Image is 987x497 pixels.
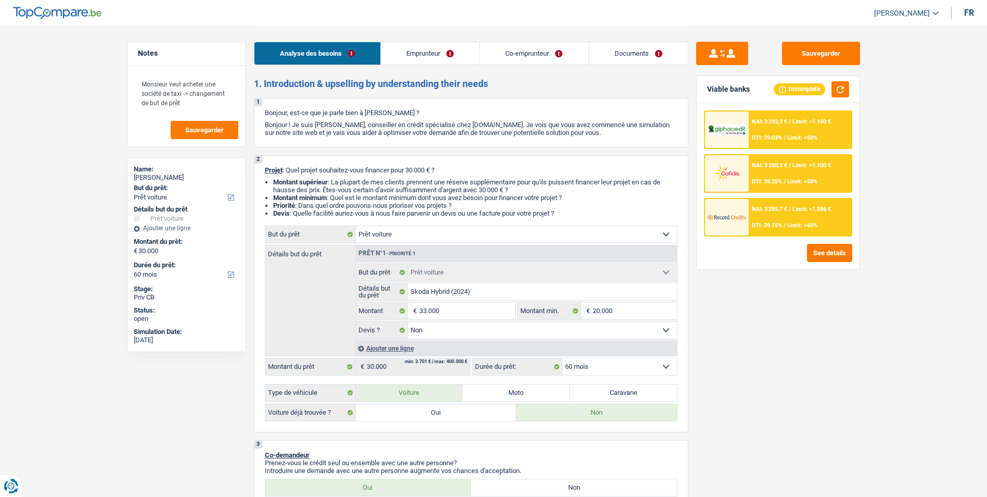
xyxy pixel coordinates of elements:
[589,42,688,65] a: Documents
[792,162,831,169] span: Limit: >1.100 €
[752,134,782,141] span: DTI: 39.03%
[789,118,791,125] span: /
[138,49,235,58] h5: Notes
[134,225,239,232] div: Ajouter une ligne
[518,303,581,319] label: Montant min.
[265,166,283,174] span: Projet
[273,178,328,186] strong: Montant supérieur
[707,85,750,94] div: Viable banks
[13,7,101,19] img: TopCompare Logo
[752,222,782,229] span: DTI: 39.15%
[171,121,238,139] button: Sauvegarder
[134,336,239,344] div: [DATE]
[356,250,418,257] div: Prêt n°1
[134,328,239,336] div: Simulation Date:
[134,238,237,246] label: Montant du prêt:
[784,178,786,185] span: /
[265,467,677,475] p: Introduire une demande avec une autre personne augmente vos chances d'acceptation.
[185,127,224,133] span: Sauvegarder
[265,384,356,401] label: Type de véhicule
[265,226,356,243] label: But du prêt
[570,384,677,401] label: Caravane
[386,251,416,256] span: - Priorité 1
[708,124,746,136] img: AlphaCredit
[356,384,463,401] label: Voiture
[792,206,831,213] span: Limit: >1.586 €
[752,162,787,169] span: NAI: 3 280,3 €
[265,121,677,136] p: Bonjour ! Je suis [PERSON_NAME], conseiller en crédit spécialisé chez [DOMAIN_NAME]. Je vois que ...
[581,303,593,319] span: €
[134,261,237,269] label: Durée du prêt:
[356,283,408,300] label: Détails but du prêt
[273,194,677,202] li: : Quel est le montant minimum dont vous avez besoin pour financer votre projet ?
[273,209,677,217] li: : Quelle facilité auriez-vous à nous faire parvenir un devis ou une facture pour votre projet ?
[254,98,262,106] div: 1
[273,178,677,194] li: : La plupart de mes clients prennent une réserve supplémentaire pour qu'ils puissent financer leu...
[265,245,355,257] label: Détails but du prêt
[480,42,588,65] a: Co-emprunteur
[787,134,817,141] span: Limit: <50%
[134,315,239,323] div: open
[807,244,852,262] button: See details
[134,173,239,182] div: [PERSON_NAME]
[134,285,239,293] div: Stage:
[784,222,786,229] span: /
[787,222,817,229] span: Limit: <60%
[752,206,787,213] span: NAI: 3 285,7 €
[134,247,137,255] span: €
[265,358,355,375] label: Montant du prêt
[774,83,825,95] div: Incomplete
[355,341,677,356] div: Ajouter une ligne
[708,164,746,183] img: Cofidis
[752,178,782,185] span: DTI: 39.25%
[463,384,570,401] label: Moto
[381,42,479,65] a: Emprunteur
[472,358,562,375] label: Durée du prêt:
[874,9,930,18] span: [PERSON_NAME]
[265,404,356,421] label: Voiture déjà trouvée ?
[134,293,239,302] div: Priv CB
[866,5,939,22] a: [PERSON_NAME]
[273,202,677,209] li: : Dans quel ordre pouvons-nous prioriser vos projets ?
[134,306,239,315] div: Status:
[356,404,517,421] label: Oui
[752,118,787,125] span: NAI: 3 292,3 €
[787,178,817,185] span: Limit: <50%
[789,206,791,213] span: /
[356,322,408,339] label: Devis ?
[516,404,677,421] label: Non
[134,184,237,192] label: But du prêt:
[471,479,677,496] label: Non
[408,303,419,319] span: €
[273,194,327,202] strong: Montant minimum
[134,165,239,173] div: Name:
[355,358,367,375] span: €
[964,8,974,18] div: fr
[405,359,467,364] div: min: 3.701 € / max: 400.000 €
[273,209,290,217] span: Devis
[784,134,786,141] span: /
[273,202,295,209] strong: Priorité
[792,118,831,125] span: Limit: >1.150 €
[789,162,791,169] span: /
[265,109,677,117] p: Bonjour, est-ce que je parle bien à [PERSON_NAME] ?
[134,205,239,214] div: Détails but du prêt
[265,459,677,467] p: Prenez-vous le crédit seul ou ensemble avec une autre personne?
[708,207,746,227] img: Record Credits
[254,42,380,65] a: Analyse des besoins
[356,264,408,281] label: But du prêt
[782,42,860,65] button: Sauvegarder
[265,166,677,174] p: : Quel projet souhaitez-vous financer pour 30 000 € ?
[265,451,310,459] span: Co-demandeur
[254,441,262,449] div: 3
[265,479,471,496] label: Oui
[356,303,408,319] label: Montant
[254,156,262,164] div: 2
[254,78,688,90] h2: 1. Introduction & upselling by understanding their needs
